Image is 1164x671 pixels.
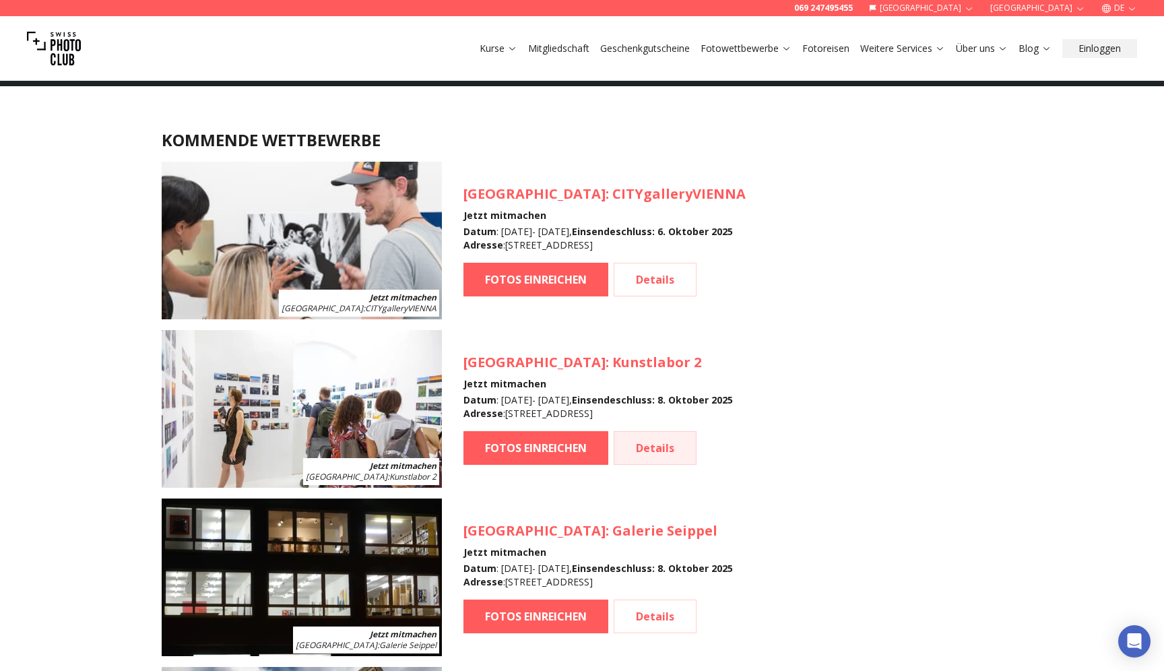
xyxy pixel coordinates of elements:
h3: : Galerie Seippel [463,521,733,540]
span: [GEOGRAPHIC_DATA] [296,639,377,651]
img: Swiss photo club [27,22,81,75]
span: : CITYgalleryVIENNA [282,302,437,314]
a: Fotoreisen [802,42,849,55]
div: : [DATE] - [DATE] , : [STREET_ADDRESS] [463,225,746,252]
a: Geschenkgutscheine [600,42,690,55]
button: Geschenkgutscheine [595,39,695,58]
button: Über uns [950,39,1013,58]
button: Mitgliedschaft [523,39,595,58]
h4: Jetzt mitmachen [463,546,733,559]
h3: : Kunstlabor 2 [463,353,733,372]
button: Blog [1013,39,1057,58]
h4: Jetzt mitmachen [463,377,733,391]
a: Kurse [480,42,517,55]
a: Details [614,431,697,465]
a: Über uns [956,42,1008,55]
button: Fotoreisen [797,39,855,58]
span: [GEOGRAPHIC_DATA] [463,185,606,203]
b: Einsendeschluss : 8. Oktober 2025 [572,562,733,575]
span: : Kunstlabor 2 [306,471,437,482]
button: Einloggen [1062,39,1137,58]
b: Datum [463,225,496,238]
a: Details [614,263,697,296]
h4: Jetzt mitmachen [463,209,746,222]
b: Adresse [463,407,503,420]
b: Datum [463,393,496,406]
img: SPC Photo Awards KÖLN November 2025 [162,499,442,656]
b: Datum [463,562,496,575]
b: Einsendeschluss : 8. Oktober 2025 [572,393,733,406]
a: FOTOS EINREICHEN [463,263,608,296]
span: [GEOGRAPHIC_DATA] [463,521,606,540]
span: [GEOGRAPHIC_DATA] [306,471,387,482]
h2: KOMMENDE WETTBEWERBE [162,129,1002,151]
b: Jetzt mitmachen [370,629,437,640]
a: Fotowettbewerbe [701,42,791,55]
div: : [DATE] - [DATE] , : [STREET_ADDRESS] [463,562,733,589]
img: SPC Photo Awards MÜNCHEN November 2025 [162,330,442,488]
a: 069 247495455 [794,3,853,13]
span: [GEOGRAPHIC_DATA] [463,353,606,371]
img: SPC Photo Awards WIEN Oktober 2025 [162,162,442,319]
a: FOTOS EINREICHEN [463,431,608,465]
div: : [DATE] - [DATE] , : [STREET_ADDRESS] [463,393,733,420]
b: Jetzt mitmachen [370,292,437,303]
b: Adresse [463,575,503,588]
a: FOTOS EINREICHEN [463,600,608,633]
div: Open Intercom Messenger [1118,625,1151,658]
a: Weitere Services [860,42,945,55]
b: Adresse [463,238,503,251]
button: Weitere Services [855,39,950,58]
span: : Galerie Seippel [296,639,437,651]
a: Mitgliedschaft [528,42,589,55]
b: Jetzt mitmachen [370,460,437,472]
a: Blog [1019,42,1052,55]
button: Fotowettbewerbe [695,39,797,58]
button: Kurse [474,39,523,58]
h3: : CITYgalleryVIENNA [463,185,746,203]
span: [GEOGRAPHIC_DATA] [282,302,363,314]
a: Details [614,600,697,633]
b: Einsendeschluss : 6. Oktober 2025 [572,225,733,238]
